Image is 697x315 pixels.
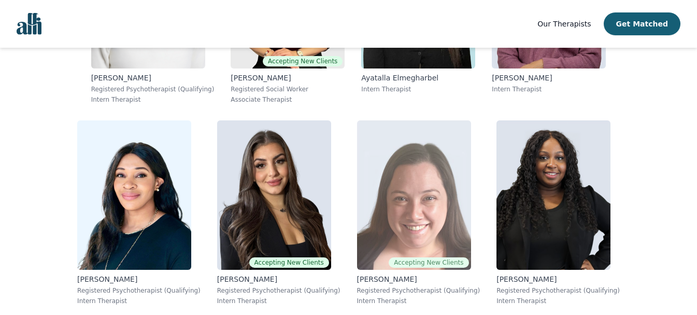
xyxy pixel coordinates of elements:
[209,112,349,313] a: Rojean_TasbihdoustAccepting New Clients[PERSON_NAME]Registered Psychotherapist (Qualifying)Intern...
[604,12,680,35] button: Get Matched
[217,120,331,270] img: Rojean_Tasbihdoust
[357,286,480,295] p: Registered Psychotherapist (Qualifying)
[263,56,343,66] span: Accepting New Clients
[537,20,591,28] span: Our Therapists
[231,73,345,83] p: [PERSON_NAME]
[361,73,475,83] p: Ayatalla Elmegharbel
[91,85,215,93] p: Registered Psychotherapist (Qualifying)
[231,95,345,104] p: Associate Therapist
[357,120,471,270] img: Jennifer_Weber
[496,120,610,270] img: Sheneka_Myers
[537,18,591,30] a: Our Therapists
[217,274,340,284] p: [PERSON_NAME]
[91,95,215,104] p: Intern Therapist
[496,286,620,295] p: Registered Psychotherapist (Qualifying)
[69,112,209,313] a: Liz_Zaranyika[PERSON_NAME]Registered Psychotherapist (Qualifying)Intern Therapist
[91,73,215,83] p: [PERSON_NAME]
[17,13,41,35] img: alli logo
[231,85,345,93] p: Registered Social Worker
[492,73,606,83] p: [PERSON_NAME]
[492,85,606,93] p: Intern Therapist
[496,297,620,305] p: Intern Therapist
[488,112,628,313] a: Sheneka_Myers[PERSON_NAME]Registered Psychotherapist (Qualifying)Intern Therapist
[496,274,620,284] p: [PERSON_NAME]
[217,286,340,295] p: Registered Psychotherapist (Qualifying)
[249,257,329,268] span: Accepting New Clients
[77,274,201,284] p: [PERSON_NAME]
[217,297,340,305] p: Intern Therapist
[77,286,201,295] p: Registered Psychotherapist (Qualifying)
[77,297,201,305] p: Intern Therapist
[349,112,489,313] a: Jennifer_WeberAccepting New Clients[PERSON_NAME]Registered Psychotherapist (Qualifying)Intern The...
[77,120,191,270] img: Liz_Zaranyika
[389,257,468,268] span: Accepting New Clients
[357,274,480,284] p: [PERSON_NAME]
[361,85,475,93] p: Intern Therapist
[357,297,480,305] p: Intern Therapist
